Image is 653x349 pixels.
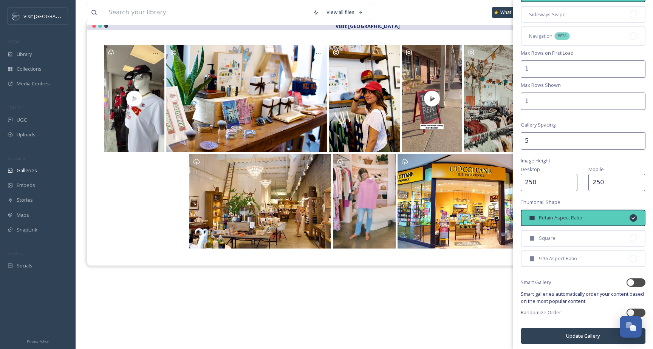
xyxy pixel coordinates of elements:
span: Mobile [588,166,604,173]
span: SOCIALS [8,250,23,256]
span: UGC [17,116,27,124]
span: SnapLink [17,226,37,233]
span: Image Height [521,157,550,164]
span: Thumbnail Shape [521,199,560,206]
span: Max Rows on First Load [521,49,574,57]
span: Galleries [17,167,37,174]
a: Studio 79 Boutique | Chiefs Gear [103,45,165,152]
span: Socials [17,262,32,269]
span: Sideways Swipe [529,11,566,18]
span: WIDGETS [8,155,25,161]
input: Search your library [105,4,309,21]
span: Library [17,51,32,58]
span: MEDIA [8,39,21,45]
a: overland park, tourism [188,154,332,249]
span: Max Rows Shown [521,82,561,89]
span: Square [539,235,556,242]
span: Collections [17,65,42,73]
button: Update Gallery [521,328,645,344]
strong: Visit [GEOGRAPHIC_DATA] [336,23,400,29]
span: BETA [558,33,566,39]
input: 2 [521,132,645,150]
a: overland park, tourism [397,154,540,249]
img: c3es6xdrejuflcaqpovn.png [12,12,20,20]
span: Stories [17,196,33,204]
a: Rights approved at 2025-02-21T00:31:33.290+0000 by visitoverlandpark [401,45,463,152]
span: Privacy Policy [27,339,49,344]
input: 250 [521,174,577,191]
span: Desktop [521,166,540,173]
span: Retain Aspect Ratio [539,214,582,221]
span: Uploads [17,131,36,138]
a: What's New [492,7,530,18]
span: Media Centres [17,80,50,87]
span: Embeds [17,182,35,189]
input: 250 [588,174,645,191]
span: Navigation [529,32,552,40]
a: Privacy Policy [27,336,49,345]
span: Visit [GEOGRAPHIC_DATA] [23,12,82,20]
span: Randomize Order [521,309,561,316]
span: Gallery Spacing [521,121,556,128]
span: Smart Gallery [521,279,551,286]
span: 9:16 Aspect Ratio [539,255,577,262]
a: Rights approved at 2020-12-14T21:47:43.088+0000 by kindredopm [463,45,625,152]
button: Open Chat [620,316,642,338]
a: View all files [323,5,367,20]
span: Smart galleries automatically order your content based on the most popular content. [521,290,645,305]
span: COLLECT [8,105,24,110]
span: Maps [17,212,29,219]
input: 2 [521,60,645,78]
input: 10 [521,93,645,110]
